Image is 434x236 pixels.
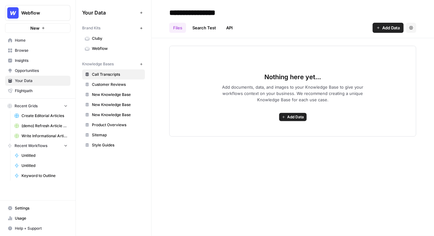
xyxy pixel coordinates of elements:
[15,215,68,221] span: Usage
[7,7,19,19] img: Webflow Logo
[92,82,142,87] span: Customer Reviews
[5,76,70,86] a: Your Data
[92,36,142,41] span: Cluby
[222,23,237,33] a: API
[12,121,70,131] a: (demo) Refresh Article Content & Analysis
[15,143,47,149] span: Recent Workflows
[169,23,186,33] a: Files
[82,61,114,67] span: Knowledge Bases
[15,68,68,74] span: Opportunities
[82,140,145,150] a: Style Guides
[5,45,70,56] a: Browse
[15,226,68,231] span: Help + Support
[12,171,70,181] a: Keyword to Outline
[5,23,70,33] button: New
[82,110,145,120] a: New Knowledge Base
[82,80,145,90] a: Customer Reviews
[21,163,68,168] span: Untitled
[5,86,70,96] a: Flightpath
[92,46,142,51] span: Webflow
[82,33,145,44] a: Cluby
[30,25,39,31] span: New
[82,25,100,31] span: Brand Kits
[82,9,137,16] span: Your Data
[21,133,68,139] span: Write Informational Article (1)
[212,84,374,103] span: Add documents, data, and images to your Knowledge Base to give your workflows context on your bus...
[279,113,307,121] button: Add Data
[82,130,145,140] a: Sitemap
[82,90,145,100] a: New Knowledge Base
[5,5,70,21] button: Workspace: Webflow
[21,113,68,119] span: Create Editorial Articles
[15,38,68,43] span: Home
[5,66,70,76] a: Opportunities
[12,111,70,121] a: Create Editorial Articles
[12,150,70,161] a: Untitled
[373,23,404,33] button: Add Data
[82,100,145,110] a: New Knowledge Base
[92,92,142,97] span: New Knowledge Base
[5,101,70,111] button: Recent Grids
[5,35,70,45] a: Home
[92,132,142,138] span: Sitemap
[82,44,145,54] a: Webflow
[189,23,220,33] a: Search Test
[15,103,38,109] span: Recent Grids
[15,78,68,84] span: Your Data
[82,69,145,80] a: Call Transcripts
[21,123,68,129] span: (demo) Refresh Article Content & Analysis
[92,142,142,148] span: Style Guides
[12,161,70,171] a: Untitled
[5,203,70,213] a: Settings
[15,88,68,94] span: Flightpath
[82,120,145,130] a: Product Overviews
[5,223,70,233] button: Help + Support
[12,131,70,141] a: Write Informational Article (1)
[21,153,68,158] span: Untitled
[21,10,59,16] span: Webflow
[265,73,321,81] span: Nothing here yet...
[5,213,70,223] a: Usage
[21,173,68,179] span: Keyword to Outline
[92,122,142,128] span: Product Overviews
[15,205,68,211] span: Settings
[15,48,68,53] span: Browse
[92,72,142,77] span: Call Transcripts
[382,25,400,31] span: Add Data
[5,56,70,66] a: Insights
[5,141,70,150] button: Recent Workflows
[15,58,68,63] span: Insights
[287,114,304,120] span: Add Data
[92,102,142,108] span: New Knowledge Base
[92,112,142,118] span: New Knowledge Base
